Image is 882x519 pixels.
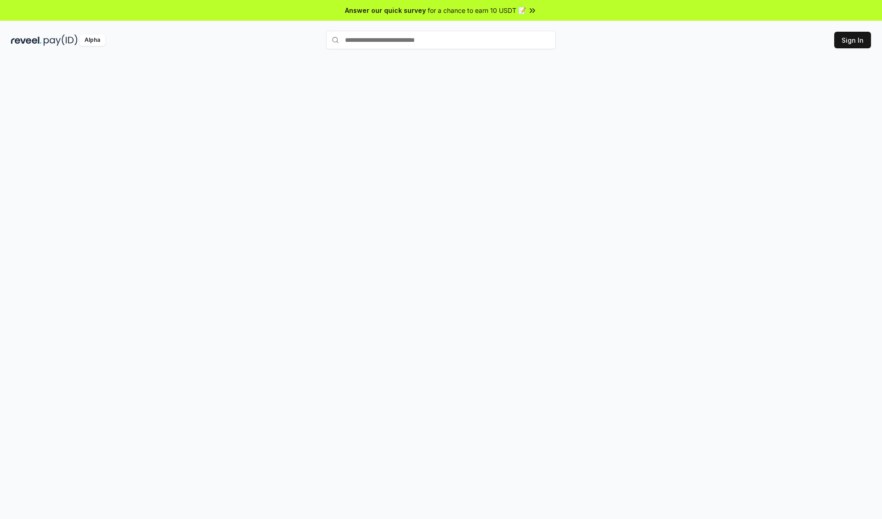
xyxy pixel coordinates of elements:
span: for a chance to earn 10 USDT 📝 [428,6,526,15]
span: Answer our quick survey [345,6,426,15]
button: Sign In [834,32,871,48]
div: Alpha [79,34,105,46]
img: reveel_dark [11,34,42,46]
img: pay_id [44,34,78,46]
